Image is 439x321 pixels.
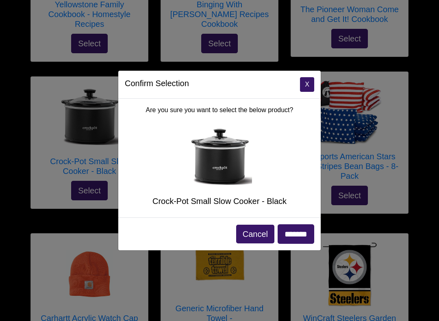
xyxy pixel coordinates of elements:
h5: Crock-Pot Small Slow Cooker - Black [125,196,314,206]
div: Are you sure you want to select the below product? [118,99,321,217]
img: Crock-Pot Small Slow Cooker - Black [187,125,252,190]
h5: Confirm Selection [125,77,189,89]
button: Cancel [236,225,274,243]
button: Close [300,77,314,92]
